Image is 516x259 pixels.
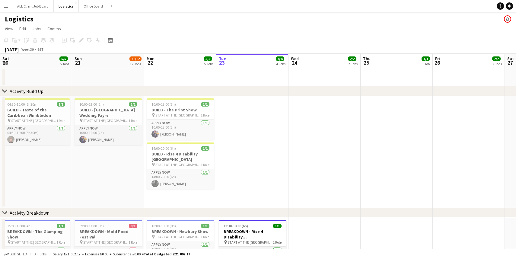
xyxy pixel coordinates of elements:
[75,98,142,145] app-job-card: 10:00-12:00 (2h)1/1BUILD - [GEOGRAPHIC_DATA] Wedding Fayre START AT THE [GEOGRAPHIC_DATA]1 RoleAP...
[10,88,43,94] div: Activity Build Up
[2,125,70,145] app-card-role: APPLY NOW1/104:30-10:00 (5h30m)[PERSON_NAME]
[54,0,79,12] button: Logistics
[422,62,430,66] div: 1 Job
[218,59,226,66] span: 23
[11,240,56,245] span: START AT THE [GEOGRAPHIC_DATA]
[79,0,108,12] button: Office Board
[56,118,65,123] span: 1 Role
[75,56,82,61] span: Sun
[151,146,176,151] span: 14:00-20:00 (6h)
[219,56,226,61] span: Tue
[57,224,65,228] span: 1/1
[2,98,70,145] app-job-card: 04:30-10:00 (5h30m)1/1BUILD - Taste of the Caribbean Wimbledon START AT THE [GEOGRAPHIC_DATA]1 Ro...
[10,210,49,216] div: Activity Breakdown
[219,229,286,240] h3: BREAKDOWN - Rise 4 Disability [GEOGRAPHIC_DATA]
[151,224,176,228] span: 10:00-18:00 (8h)
[57,102,65,107] span: 1/1
[504,15,511,23] app-user-avatar: Julie Renhard Gray
[79,102,104,107] span: 10:00-12:00 (2h)
[2,56,9,61] span: Sat
[363,56,371,61] span: Thu
[492,62,502,66] div: 2 Jobs
[348,56,356,61] span: 2/2
[129,240,137,245] span: 1 Role
[33,252,48,256] span: All jobs
[7,102,39,107] span: 04:30-10:00 (5h30m)
[201,224,209,228] span: 1/1
[348,62,358,66] div: 2 Jobs
[75,107,142,118] h3: BUILD - [GEOGRAPHIC_DATA] Wedding Fayre
[147,229,214,234] h3: BREAKDOWN - Newbury Show
[56,240,65,245] span: 1 Role
[19,26,26,31] span: Edit
[204,62,213,66] div: 5 Jobs
[144,252,190,256] span: Total Budgeted £21 002.17
[37,47,43,52] div: BST
[74,59,82,66] span: 21
[11,118,56,123] span: START AT THE [GEOGRAPHIC_DATA]
[291,56,299,61] span: Wed
[20,47,35,52] span: Week 39
[3,251,28,257] button: Budgeted
[53,252,190,256] div: Salary £21 002.17 + Expenses £0.00 + Subsistence £0.00 =
[32,26,41,31] span: Jobs
[147,98,214,140] app-job-card: 10:00-13:00 (3h)1/1BUILD - The Print Show START AT THE [GEOGRAPHIC_DATA]1 RoleAPPLY NOW1/110:00-1...
[45,25,63,33] a: Comms
[83,240,129,245] span: START AT THE [GEOGRAPHIC_DATA]
[276,62,285,66] div: 4 Jobs
[5,14,33,24] h1: Logistics
[147,107,214,113] h3: BUILD - The Print Show
[75,125,142,145] app-card-role: APPLY NOW1/110:00-12:00 (2h)[PERSON_NAME]
[2,107,70,118] h3: BUILD - Taste of the Caribbean Wimbledon
[362,59,371,66] span: 25
[422,56,430,61] span: 1/1
[129,224,137,228] span: 0/1
[59,56,68,61] span: 5/5
[147,151,214,162] h3: BUILD - Rise 4 Disability [GEOGRAPHIC_DATA]
[276,56,284,61] span: 4/4
[129,102,137,107] span: 1/1
[147,56,154,61] span: Mon
[434,59,440,66] span: 26
[507,56,514,61] span: Sat
[146,59,154,66] span: 22
[492,56,501,61] span: 2/2
[151,102,176,107] span: 10:00-13:00 (3h)
[147,142,214,190] app-job-card: 14:00-20:00 (6h)1/1BUILD - Rise 4 Disability [GEOGRAPHIC_DATA] START AT THE [GEOGRAPHIC_DATA]1 Ro...
[204,56,212,61] span: 5/5
[273,224,282,228] span: 1/1
[224,224,248,228] span: 13:30-19:30 (6h)
[129,56,142,61] span: 11/12
[228,240,273,245] span: START AT THE [GEOGRAPHIC_DATA]
[47,26,61,31] span: Comms
[7,224,32,228] span: 15:00-19:00 (4h)
[5,26,13,31] span: View
[2,59,9,66] span: 20
[201,113,209,117] span: 1 Role
[60,62,69,66] div: 5 Jobs
[30,25,44,33] a: Jobs
[201,162,209,167] span: 1 Role
[2,25,16,33] a: View
[83,118,129,123] span: START AT THE [GEOGRAPHIC_DATA]
[147,169,214,190] app-card-role: APPLY NOW1/114:00-20:00 (6h)[PERSON_NAME]
[201,146,209,151] span: 1/1
[506,59,514,66] span: 27
[435,56,440,61] span: Fri
[155,235,201,239] span: START AT THE [GEOGRAPHIC_DATA]
[2,229,70,240] h3: BREAKDOWN - The Glamping Show
[79,224,104,228] span: 09:00-17:00 (8h)
[129,118,137,123] span: 1 Role
[130,62,141,66] div: 12 Jobs
[155,162,201,167] span: START AT THE [GEOGRAPHIC_DATA]
[5,46,19,53] div: [DATE]
[147,120,214,140] app-card-role: APPLY NOW1/110:00-13:00 (3h)[PERSON_NAME]
[201,102,209,107] span: 1/1
[290,59,299,66] span: 24
[10,252,27,256] span: Budgeted
[75,229,142,240] h3: BREAKDOWN - Mold Food Festival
